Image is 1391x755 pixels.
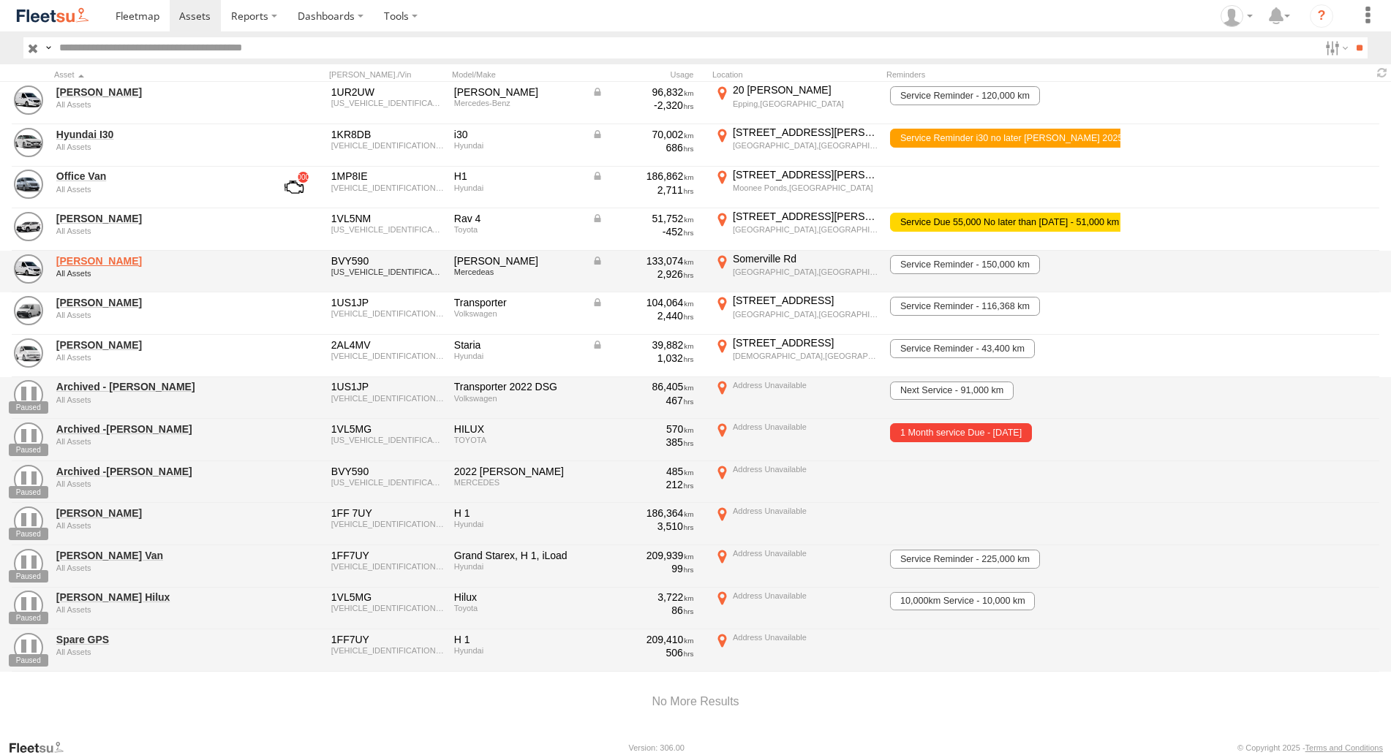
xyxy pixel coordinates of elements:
[14,633,43,662] a: View Asset Details
[592,646,694,659] div: 506
[14,422,43,452] a: View Asset Details
[331,86,444,99] div: 1UR2UW
[592,549,694,562] div: 209,939
[733,294,878,307] div: [STREET_ADDRESS]
[890,213,1129,232] span: Service Due 55,000 No later than Nov 2025 - 51,000 km
[331,633,444,646] div: 1FF7UY
[890,86,1039,105] span: Service Reminder - 120,000 km
[712,126,881,165] label: Click to View Current Location
[890,423,1032,442] span: 1 Month service Due - 22/04/2022
[331,646,444,655] div: KMFWBX7KLFU742548
[454,296,581,309] div: Transporter
[592,507,694,520] div: 186,364
[454,86,581,99] div: Vito
[592,141,694,154] div: 686
[454,170,581,183] div: H1
[14,549,43,578] a: View Asset Details
[454,520,581,528] div: Hyundai
[454,352,581,360] div: Hyundai
[56,227,257,235] div: undefined
[712,420,881,460] label: Click to View Current Location
[592,309,694,322] div: 2,440
[733,183,878,193] div: Moonee Ponds,[GEOGRAPHIC_DATA]
[56,100,257,109] div: undefined
[890,297,1039,316] span: Service Reminder - 116,368 km
[56,395,257,404] div: undefined
[592,86,694,99] div: Data from Vehicle CANbus
[331,183,444,192] div: KMFWBX7KLJU979479
[454,268,581,276] div: Mercedeas
[454,128,581,141] div: i30
[56,648,257,656] div: undefined
[331,296,444,309] div: 1US1JP
[56,591,257,604] a: [PERSON_NAME] Hilux
[592,436,694,449] div: 385
[454,254,581,268] div: Vito
[454,99,581,107] div: Mercedes-Benz
[592,225,694,238] div: -452
[592,478,694,491] div: 212
[712,504,881,544] label: Click to View Current Location
[712,294,881,333] label: Click to View Current Location
[592,591,694,604] div: 3,722
[733,126,878,139] div: [STREET_ADDRESS][PERSON_NAME]
[56,296,257,309] a: [PERSON_NAME]
[14,296,43,325] a: View Asset Details
[733,252,878,265] div: Somerville Rd
[454,141,581,150] div: Hyundai
[592,604,694,617] div: 86
[14,465,43,494] a: View Asset Details
[890,255,1039,274] span: Service Reminder - 150,000 km
[454,633,581,646] div: H 1
[42,37,54,58] label: Search Query
[712,589,881,629] label: Click to View Current Location
[454,465,581,478] div: 2022 VITO
[56,353,257,362] div: undefined
[592,254,694,268] div: Data from Vehicle CANbus
[733,267,878,277] div: [GEOGRAPHIC_DATA],[GEOGRAPHIC_DATA]
[454,478,581,487] div: MERCEDES
[14,338,43,368] a: View Asset Details
[712,252,881,292] label: Click to View Current Location
[733,309,878,319] div: [GEOGRAPHIC_DATA],[GEOGRAPHIC_DATA]
[331,128,444,141] div: 1KR8DB
[454,604,581,612] div: Toyota
[454,394,581,403] div: Volkswagen
[454,212,581,225] div: Rav 4
[56,605,257,614] div: undefined
[14,591,43,620] a: View Asset Details
[331,591,444,604] div: 1VL5MG
[592,422,694,436] div: 570
[592,352,694,365] div: 1,032
[1237,743,1383,752] div: © Copyright 2025 -
[452,69,584,80] div: Model/Make
[454,422,581,436] div: HILUX
[331,99,444,107] div: W1V44760323897685
[592,212,694,225] div: Data from Vehicle CANbus
[454,225,581,234] div: Toyota
[56,170,257,183] a: Office Van
[454,436,581,444] div: TOYOTA
[56,465,257,478] a: Archived -[PERSON_NAME]
[733,83,878,96] div: 20 [PERSON_NAME]
[331,309,444,318] div: WV1ZZZ7HZNH026619
[589,69,706,80] div: Usage
[890,592,1035,611] span: 10,000km Service - 10,000 km
[331,225,444,234] div: JTMW43FV60D120543
[454,591,581,604] div: Hilux
[592,296,694,309] div: Data from Vehicle CANbus
[1373,66,1391,80] span: Refresh
[890,382,1014,401] span: Next Service - 91,000 km
[56,521,257,530] div: undefined
[56,633,257,646] a: Spare GPS
[8,740,75,755] a: Visit our Website
[592,394,694,407] div: 467
[592,268,694,281] div: 2,926
[56,143,257,151] div: undefined
[56,479,257,488] div: undefined
[14,212,43,241] a: View Asset Details
[331,507,444,520] div: 1FF 7UY
[592,520,694,533] div: 3,510
[733,140,878,151] div: [GEOGRAPHIC_DATA],[GEOGRAPHIC_DATA]
[329,69,446,80] div: [PERSON_NAME]./Vin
